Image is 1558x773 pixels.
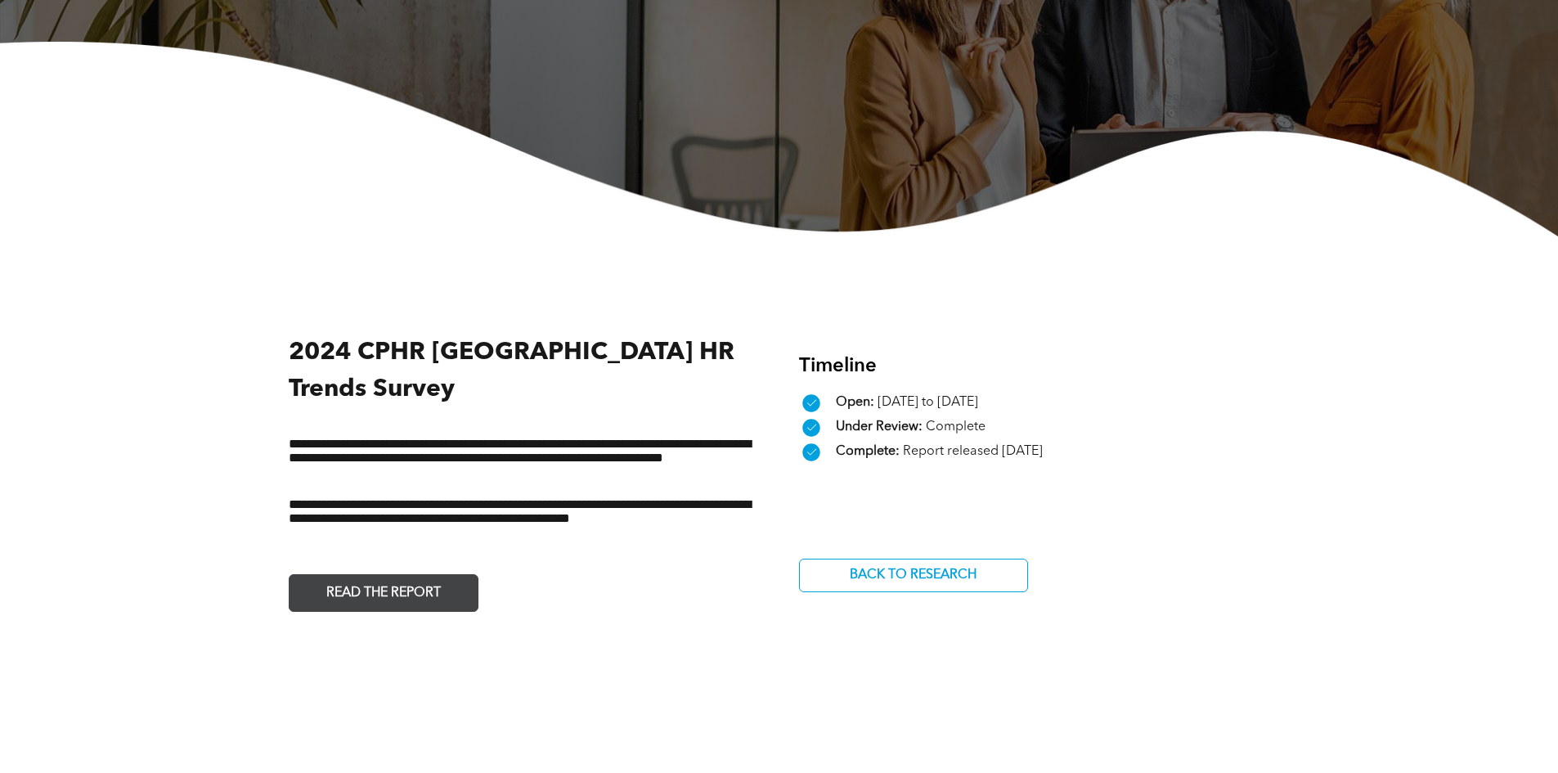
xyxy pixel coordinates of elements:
span: 2024 CPHR [GEOGRAPHIC_DATA] HR Trends Survey [289,340,734,402]
span: BACK TO RESEARCH [844,560,982,591]
span: Report released [DATE] [903,445,1043,458]
span: Complete [926,420,986,434]
span: Open: [836,396,874,409]
span: Complete: [836,445,900,458]
a: BACK TO RESEARCH [799,559,1028,592]
span: Timeline [799,357,877,376]
span: [DATE] to [DATE] [878,396,978,409]
a: READ THE REPORT [289,574,478,612]
span: Under Review: [836,420,923,434]
span: READ THE REPORT [321,578,447,609]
